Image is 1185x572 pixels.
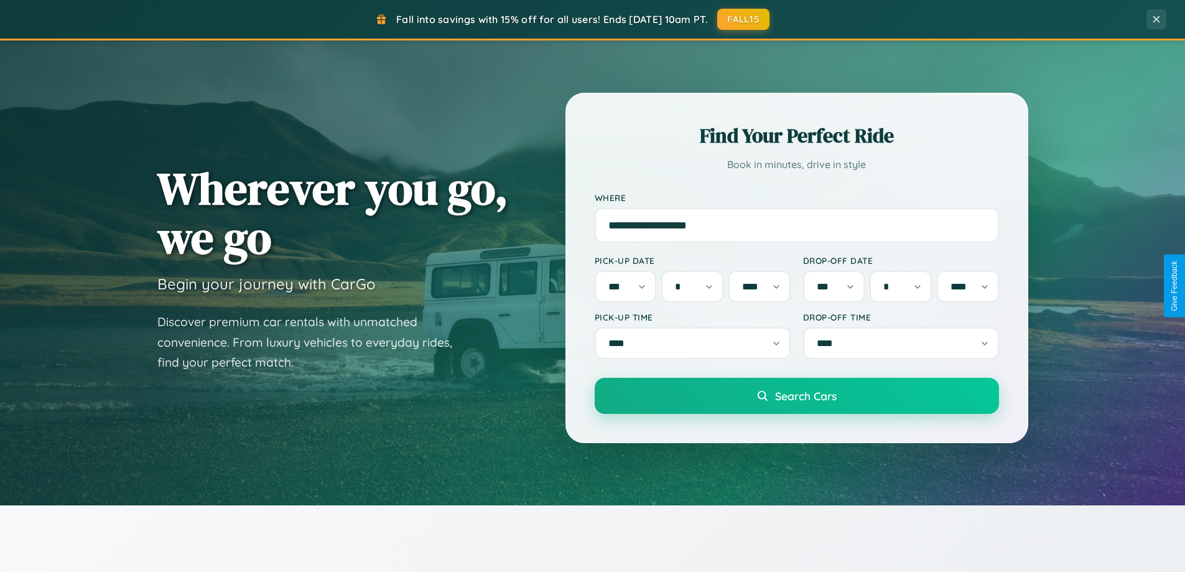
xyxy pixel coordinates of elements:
label: Pick-up Date [595,255,791,266]
h1: Wherever you go, we go [157,164,508,262]
p: Discover premium car rentals with unmatched convenience. From luxury vehicles to everyday rides, ... [157,312,468,373]
label: Drop-off Time [803,312,999,322]
h2: Find Your Perfect Ride [595,122,999,149]
span: Fall into savings with 15% off for all users! Ends [DATE] 10am PT. [396,13,708,26]
button: FALL15 [717,9,769,30]
label: Where [595,192,999,203]
label: Drop-off Date [803,255,999,266]
button: Search Cars [595,378,999,414]
h3: Begin your journey with CarGo [157,274,376,293]
p: Book in minutes, drive in style [595,156,999,174]
div: Give Feedback [1170,261,1179,311]
label: Pick-up Time [595,312,791,322]
span: Search Cars [775,389,837,403]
